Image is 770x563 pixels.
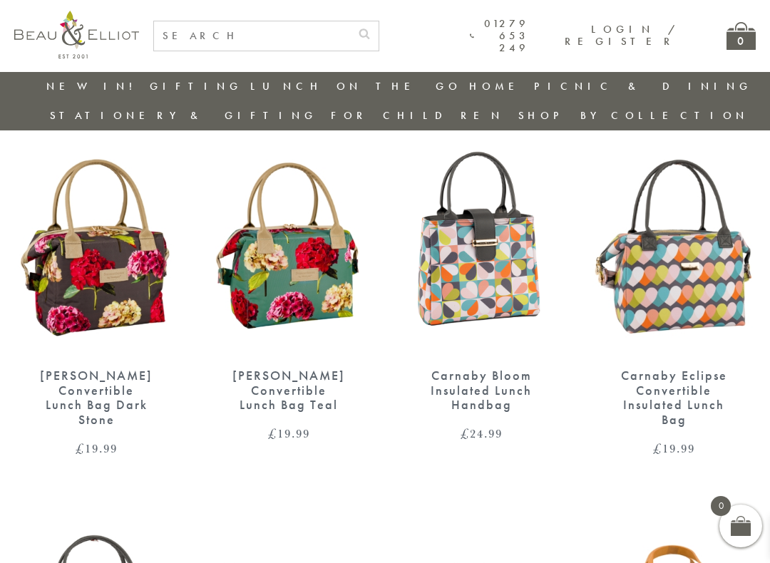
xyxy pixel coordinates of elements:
a: Shop by collection [518,108,749,123]
span: £ [76,440,85,457]
a: Picnic & Dining [534,79,752,93]
img: logo [14,11,139,58]
a: Carnaby Bloom Insulated Lunch Handbag Carnaby Bloom Insulated Lunch Handbag £24.99 [399,143,563,440]
a: New in! [46,79,142,93]
a: Stationery & Gifting [50,108,317,123]
div: Carnaby Eclipse Convertible Insulated Lunch Bag [617,368,731,428]
a: Login / Register [565,22,677,48]
span: £ [653,440,662,457]
div: [PERSON_NAME] Convertible Lunch Bag Teal [232,368,346,413]
div: [PERSON_NAME] Convertible Lunch Bag Dark Stone [39,368,153,428]
img: Sarah Kelleher convertible lunch bag teal [207,143,371,354]
bdi: 19.99 [653,440,695,457]
span: 0 [711,496,731,516]
a: Sarah Kelleher convertible lunch bag teal [PERSON_NAME] Convertible Lunch Bag Teal £19.99 [207,143,371,440]
div: Carnaby Bloom Insulated Lunch Handbag [424,368,538,413]
a: For Children [331,108,504,123]
input: SEARCH [154,21,350,51]
a: Gifting [150,79,242,93]
bdi: 24.99 [461,425,503,442]
a: Sarah Kelleher Lunch Bag Dark Stone [PERSON_NAME] Convertible Lunch Bag Dark Stone £19.99 [14,143,178,455]
span: £ [461,425,470,442]
img: Carnaby eclipse convertible lunch bag [592,143,756,354]
a: Home [469,79,526,93]
bdi: 19.99 [76,440,118,457]
a: 0 [727,22,756,50]
a: Lunch On The Go [250,79,461,93]
a: Carnaby eclipse convertible lunch bag Carnaby Eclipse Convertible Insulated Lunch Bag £19.99 [592,143,756,455]
img: Sarah Kelleher Lunch Bag Dark Stone [14,143,178,354]
a: 01279 653 249 [470,18,529,55]
bdi: 19.99 [268,425,310,442]
img: Carnaby Bloom Insulated Lunch Handbag [399,143,563,354]
span: £ [268,425,277,442]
